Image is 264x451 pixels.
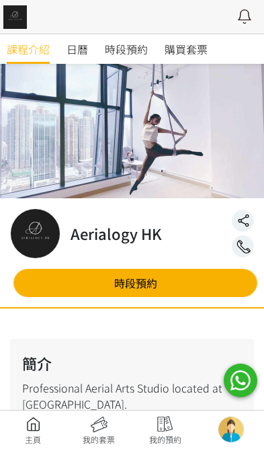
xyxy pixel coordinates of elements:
[71,222,162,245] h2: Aerialogy HK
[67,34,88,64] a: 日曆
[7,34,50,64] a: 課程介紹
[165,34,208,64] a: 購買套票
[13,269,257,297] a: 時段預約
[67,41,88,57] span: 日曆
[7,41,50,57] span: 課程介紹
[105,34,148,64] a: 時段預約
[105,41,148,57] span: 時段預約
[22,352,242,374] h2: 簡介
[165,41,208,57] span: 購買套票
